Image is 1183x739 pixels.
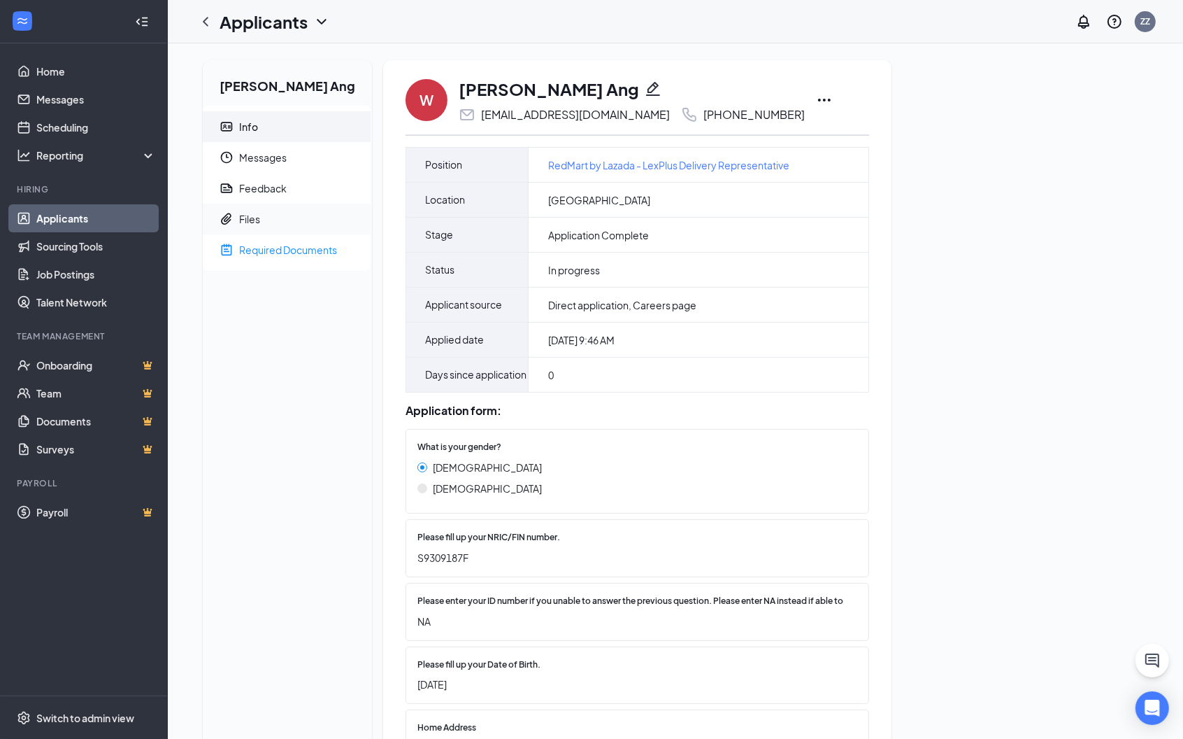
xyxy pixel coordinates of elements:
span: Please fill up your NRIC/FIN number. [417,531,560,544]
div: [EMAIL_ADDRESS][DOMAIN_NAME] [481,108,670,122]
svg: Clock [220,150,234,164]
span: [DATE] 9:46 AM [548,333,615,347]
div: Payroll [17,477,153,489]
span: Applied date [425,323,484,357]
div: Reporting [36,148,157,162]
a: TeamCrown [36,379,156,407]
svg: ChevronLeft [197,13,214,30]
a: Sourcing Tools [36,232,156,260]
span: [GEOGRAPHIC_DATA] [548,193,650,207]
a: Scheduling [36,113,156,141]
span: [DATE] [417,677,843,692]
span: S9309187F [417,550,843,565]
a: ClockMessages [203,142,371,173]
h2: [PERSON_NAME] Ang [203,60,372,106]
svg: Analysis [17,148,31,162]
span: Messages [239,142,359,173]
a: SurveysCrown [36,435,156,463]
span: [DEMOGRAPHIC_DATA] [433,481,542,496]
span: Direct application, Careers page [548,298,696,312]
a: Messages [36,85,156,113]
svg: ContactCard [220,120,234,134]
span: Application Complete [548,228,649,242]
a: ContactCardInfo [203,111,371,142]
span: 0 [548,368,554,382]
svg: NoteActive [220,243,234,257]
span: NA [417,614,843,629]
a: PaperclipFiles [203,204,371,234]
svg: Paperclip [220,212,234,226]
a: Talent Network [36,288,156,316]
svg: Ellipses [816,92,833,108]
div: Team Management [17,330,153,342]
svg: Pencil [645,80,661,97]
svg: Phone [681,106,698,123]
div: ZZ [1140,15,1150,27]
div: [PHONE_NUMBER] [703,108,805,122]
div: Files [239,212,260,226]
a: Home [36,57,156,85]
a: DocumentsCrown [36,407,156,435]
span: Location [425,183,465,217]
a: NoteActiveRequired Documents [203,234,371,265]
a: RedMart by Lazada - LexPlus Delivery Representative [548,157,789,173]
a: ReportFeedback [203,173,371,204]
span: Home Address [417,722,476,735]
span: Please enter your ID number if you unable to answer the previous question. Please enter NA instea... [417,595,843,608]
div: Feedback [239,181,287,195]
a: Job Postings [36,260,156,288]
span: Please fill up your Date of Birth. [417,659,540,672]
div: Application form: [406,404,869,418]
a: Applicants [36,204,156,232]
svg: ChevronDown [313,13,330,30]
h1: Applicants [220,10,308,34]
svg: Collapse [135,15,149,29]
a: OnboardingCrown [36,351,156,379]
span: Applicant source [425,288,502,322]
div: Required Documents [239,243,337,257]
span: In progress [548,263,600,277]
svg: ChatActive [1144,652,1161,669]
div: Switch to admin view [36,711,134,725]
svg: Report [220,181,234,195]
div: Open Intercom Messenger [1135,691,1169,725]
svg: QuestionInfo [1106,13,1123,30]
div: Info [239,120,258,134]
span: Status [425,253,454,287]
div: W [420,90,433,110]
h1: [PERSON_NAME] Ang [459,77,639,101]
svg: WorkstreamLogo [15,14,29,28]
span: What is your gender? [417,441,501,454]
a: PayrollCrown [36,498,156,526]
button: ChatActive [1135,644,1169,677]
span: Days since application [425,358,526,392]
span: Position [425,148,462,182]
div: Hiring [17,183,153,195]
svg: Settings [17,711,31,725]
svg: Email [459,106,475,123]
svg: Notifications [1075,13,1092,30]
span: [DEMOGRAPHIC_DATA] [433,460,542,475]
span: Stage [425,218,453,252]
